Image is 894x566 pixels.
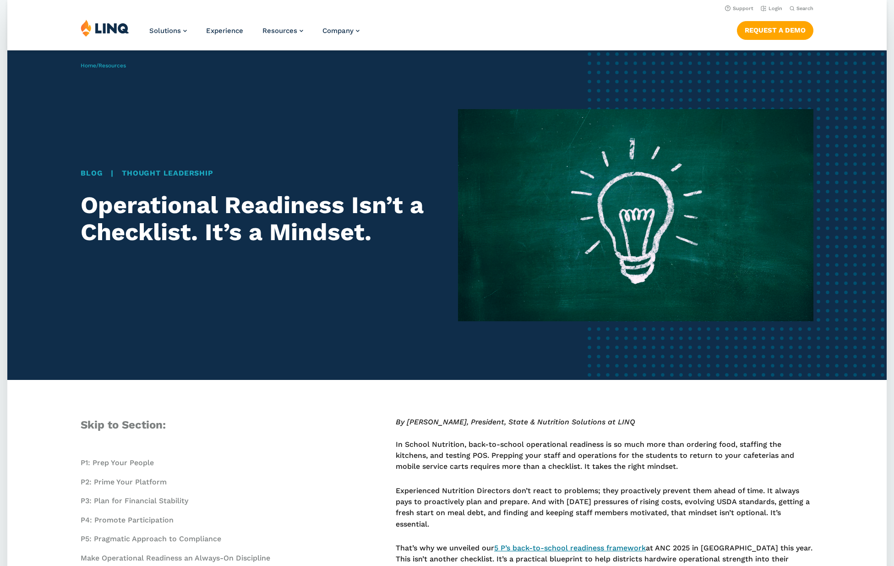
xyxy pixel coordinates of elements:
[396,485,813,530] p: Experienced Nutrition Directors don’t react to problems; they proactively prevent them ahead of t...
[81,534,221,543] a: P5: Pragmatic Approach to Compliance
[81,478,167,486] a: P2: Prime Your Platform
[81,458,154,467] a: P1: Prep Your People
[81,516,174,524] a: P4: Promote Participation
[494,544,646,552] a: 5 P’s back-to-school readiness framework
[149,27,181,35] span: Solutions
[737,19,813,39] nav: Button Navigation
[81,168,436,179] div: |
[149,27,187,35] a: Solutions
[206,27,243,35] a: Experience
[761,5,782,11] a: Login
[81,62,126,69] span: /
[122,169,213,177] a: Thought Leadership
[262,27,303,35] a: Resources
[149,19,360,49] nav: Primary Navigation
[396,417,813,473] p: In School Nutrition, back-to-school operational readiness is so much more than ordering food, sta...
[81,418,166,431] span: Skip to Section:
[790,5,813,12] button: Open Search Bar
[98,62,126,69] a: Resources
[737,21,813,39] a: Request a Demo
[725,5,753,11] a: Support
[81,554,270,562] a: Make Operational Readiness an Always-On Discipline
[322,27,360,35] a: Company
[81,496,188,505] a: P3: Plan for Financial Stability
[7,3,887,13] nav: Utility Navigation
[81,169,103,177] a: Blog
[81,192,436,247] h1: Operational Readiness Isn’t a Checklist. It’s a Mindset.
[396,418,635,426] em: By [PERSON_NAME], President, State & Nutrition Solutions at LINQ
[81,62,96,69] a: Home
[458,109,813,321] img: Idea Bulb for Operational Readiness
[262,27,297,35] span: Resources
[81,19,129,37] img: LINQ | K‑12 Software
[796,5,813,11] span: Search
[322,27,354,35] span: Company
